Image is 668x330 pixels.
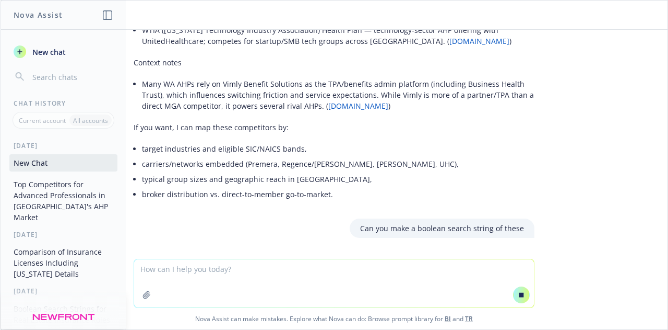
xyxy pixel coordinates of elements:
button: Top Competitors for Advanced Professionals in [GEOGRAPHIC_DATA]'s AHP Market [9,176,117,226]
p: If you want, I can map these competitors by: [134,122,534,133]
div: [DATE] [1,141,126,150]
li: broker distribution vs. direct-to-member go-to-market. [142,187,534,202]
p: Context notes [134,57,534,68]
input: Search chats [30,70,113,84]
button: Comparison of Insurance Licenses Including [US_STATE] Details [9,243,117,282]
a: [DOMAIN_NAME] [328,101,388,111]
span: Nova Assist can make mistakes. Explore what Nova can do: Browse prompt library for and [5,308,663,329]
h1: Nova Assist [14,9,63,20]
p: Current account [19,116,66,125]
button: Boolean Search Strings for Real Estate Insurance Roles [9,300,117,328]
li: typical group sizes and geographic reach in [GEOGRAPHIC_DATA], [142,172,534,187]
p: Can you make a boolean search string of these [360,223,524,234]
li: target industries and eligible SIC/NAICS bands, [142,141,534,156]
p: All accounts [73,116,108,125]
button: New Chat [9,154,117,172]
button: New chat [9,42,117,61]
div: [DATE] [1,287,126,295]
a: [DOMAIN_NAME] [449,36,509,46]
li: Many WA AHPs rely on Vimly Benefit Solutions as the TPA/benefits admin platform (including Busine... [142,76,534,113]
a: TR [465,314,473,323]
div: [DATE] [1,230,126,239]
span: New chat [30,47,66,58]
li: carriers/networks embedded (Premera, Regence/[PERSON_NAME], [PERSON_NAME], UHC), [142,156,534,172]
a: BI [445,314,451,323]
li: WTIA ([US_STATE] Technology Industry Association) Health Plan — technology-sector AHP offering wi... [142,22,534,49]
div: Chat History [1,99,126,108]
